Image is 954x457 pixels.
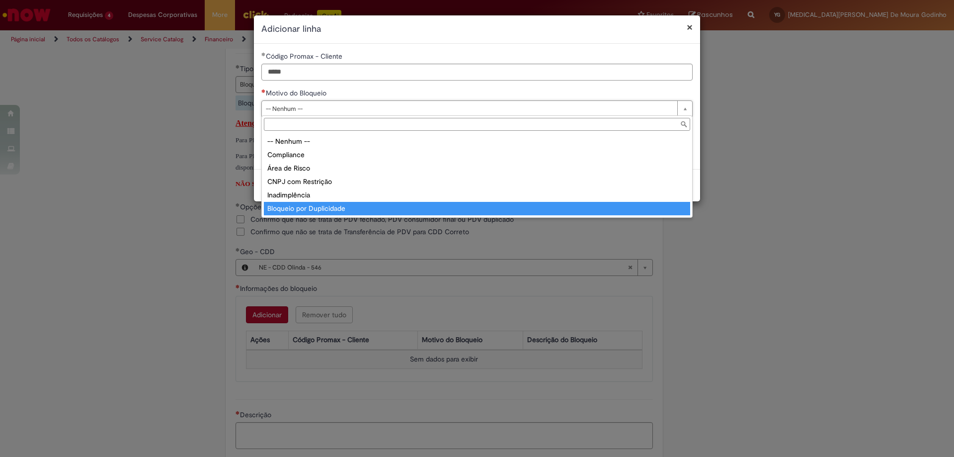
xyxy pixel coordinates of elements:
div: CNPJ com Restrição [264,175,690,188]
div: -- Nenhum -- [264,135,690,148]
div: Inadimplência [264,188,690,202]
div: Área de Risco [264,162,690,175]
ul: Motivo do Bloqueio [262,133,692,217]
div: Bloqueio por Duplicidade [264,202,690,215]
div: Compliance [264,148,690,162]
